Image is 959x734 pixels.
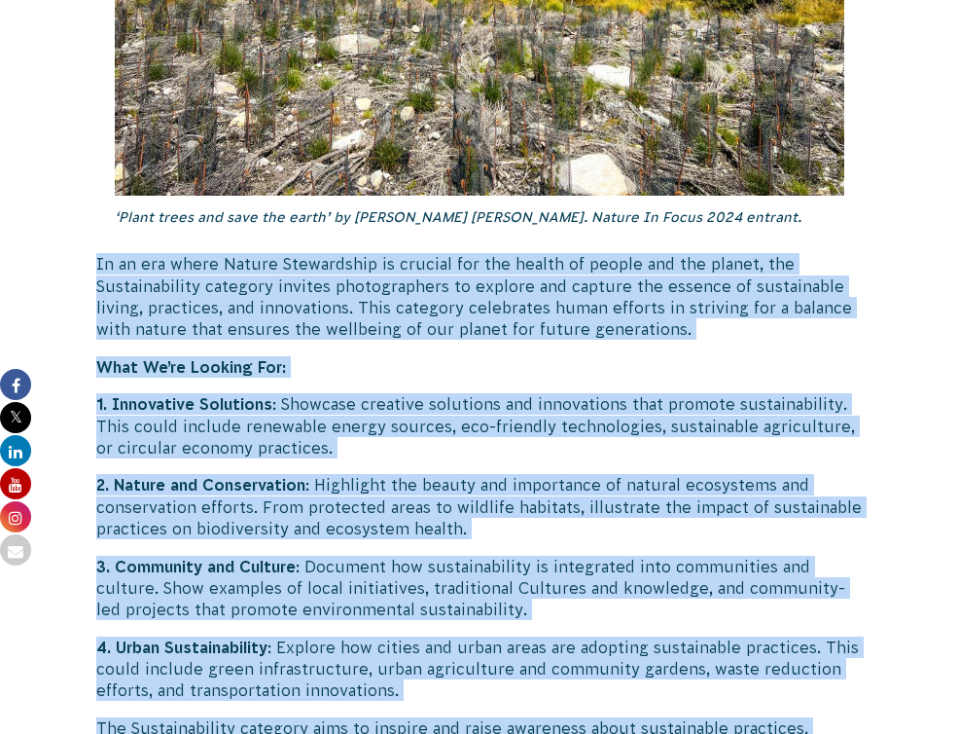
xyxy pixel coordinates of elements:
[96,639,267,656] strong: 4. Urban Sustainability
[96,558,296,575] strong: 3. Community and Culture
[96,476,305,494] strong: 2. Nature and Conservation
[96,393,863,459] p: : Showcase creative solutions and innovations that promote sustainability. This could include ren...
[96,556,863,621] p: : Document how sustainability is integrated into communities and culture. Show examples of local ...
[96,253,863,341] p: In an era where Nature Stewardship is crucial for the health of people and the planet, the Sustai...
[96,474,863,539] p: : Highlight the beauty and importance of natural ecosystems and conservation efforts. From protec...
[96,395,272,413] strong: 1. Innovative Solutions
[115,209,801,225] em: ‘Plant trees and save the earth’ by [PERSON_NAME] [PERSON_NAME]. Nature In Focus 2024 entrant.
[96,637,863,702] p: : Explore how cities and urban areas are adopting sustainable practices. This could include green...
[96,358,286,376] strong: What We’re Looking For:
